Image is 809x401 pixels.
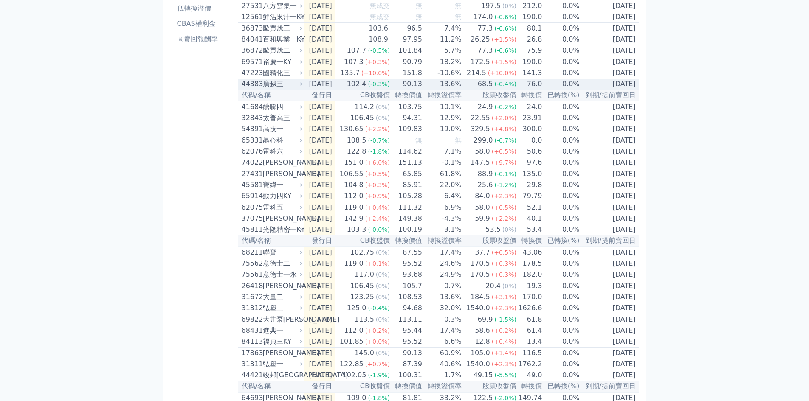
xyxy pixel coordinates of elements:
td: [DATE] [580,179,639,191]
td: 19.3 [517,280,542,292]
div: 142.9 [342,213,365,224]
th: 轉換價值 [390,90,423,101]
td: 0.0% [542,258,580,269]
div: 106.55 [338,169,365,179]
div: 53.5 [484,224,502,235]
span: 無 [455,136,462,144]
td: [DATE] [580,157,639,168]
div: 光隆精密一KY [263,224,301,235]
td: [DATE] [580,11,639,23]
div: 高技一 [263,124,301,134]
td: [DATE] [304,157,335,168]
th: 到期/提前賣回日 [580,235,639,247]
div: 84041 [242,34,261,45]
td: [DATE] [304,0,335,11]
div: 36872 [242,45,261,56]
th: 轉換價 [517,90,542,101]
span: (+1.5%) [492,36,516,43]
div: 135.7 [338,68,361,78]
div: 鮮活果汁一KY [263,12,301,22]
div: 65331 [242,135,261,146]
th: 股票收盤價 [462,235,517,247]
th: 發行日 [304,90,335,101]
td: 19.0% [423,123,462,135]
th: 代碼/名稱 [238,235,304,247]
td: [DATE] [304,280,335,292]
div: 69571 [242,57,261,67]
span: (+9.7%) [492,159,516,166]
div: 214.5 [465,68,488,78]
td: 0.0% [542,112,580,123]
td: [DATE] [304,247,335,258]
div: 意德士一永 [263,269,301,280]
div: 174.0 [472,12,495,22]
div: 24.9 [476,102,495,112]
div: 太普高三 [263,113,301,123]
span: (-0.4%) [494,81,516,87]
div: 雷科六 [263,146,301,157]
td: 87.55 [390,247,423,258]
span: (-0.6%) [494,14,516,20]
th: 已轉換(%) [542,235,580,247]
td: 23.91 [517,112,542,123]
span: (-0.0%) [368,226,390,233]
td: [DATE] [304,269,335,280]
div: 147.5 [469,157,492,168]
td: 141.3 [517,67,542,79]
span: (0%) [376,271,390,278]
td: 65.85 [390,168,423,180]
span: (+0.3%) [365,182,390,188]
div: 44383 [242,79,261,89]
div: 108.5 [345,135,368,146]
td: [DATE] [580,23,639,34]
div: 寶緯一 [263,180,301,190]
div: 84.0 [473,191,492,201]
td: 79.79 [517,191,542,202]
div: 88.9 [476,169,495,179]
div: 歐買尬三 [263,23,301,34]
td: 0.0% [542,247,580,258]
td: 101.84 [390,45,423,56]
th: 代碼/名稱 [238,90,304,101]
span: (+10.0%) [361,70,390,76]
div: 45581 [242,180,261,190]
td: 0.0% [542,11,580,23]
div: 意德士二 [263,258,301,269]
td: [DATE] [304,67,335,79]
div: 172.5 [469,57,492,67]
td: 7.1% [423,146,462,157]
td: 0.0% [542,157,580,168]
td: [DATE] [304,168,335,180]
td: [DATE] [304,258,335,269]
span: 無 [455,2,462,10]
span: (+2.0%) [492,115,516,121]
div: 22.55 [469,113,492,123]
td: 300.0 [517,123,542,135]
td: 75.9 [517,45,542,56]
li: 高賣回報酬率 [174,34,235,44]
a: 高賣回報酬率 [174,32,235,46]
td: [DATE] [580,247,639,258]
th: 轉換價 [517,235,542,247]
div: 27531 [242,1,261,11]
span: (-0.5%) [368,47,390,54]
div: 59.9 [473,213,492,224]
span: (-0.7%) [368,137,390,144]
td: [DATE] [580,224,639,235]
span: (0%) [376,115,390,121]
td: 135.0 [517,168,542,180]
td: 97.6 [517,157,542,168]
td: 103.75 [390,101,423,112]
th: 轉換溢價率 [423,90,462,101]
div: [PERSON_NAME] [263,157,301,168]
div: 晶心科一 [263,135,301,146]
div: 62076 [242,146,261,157]
td: 50.6 [517,146,542,157]
div: 114.2 [353,102,376,112]
td: 0.0% [542,56,580,68]
div: [PERSON_NAME] [263,213,301,224]
div: 26.25 [469,34,492,45]
td: 105.7 [390,280,423,292]
td: [DATE] [580,67,639,79]
td: 0.0 [517,135,542,146]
